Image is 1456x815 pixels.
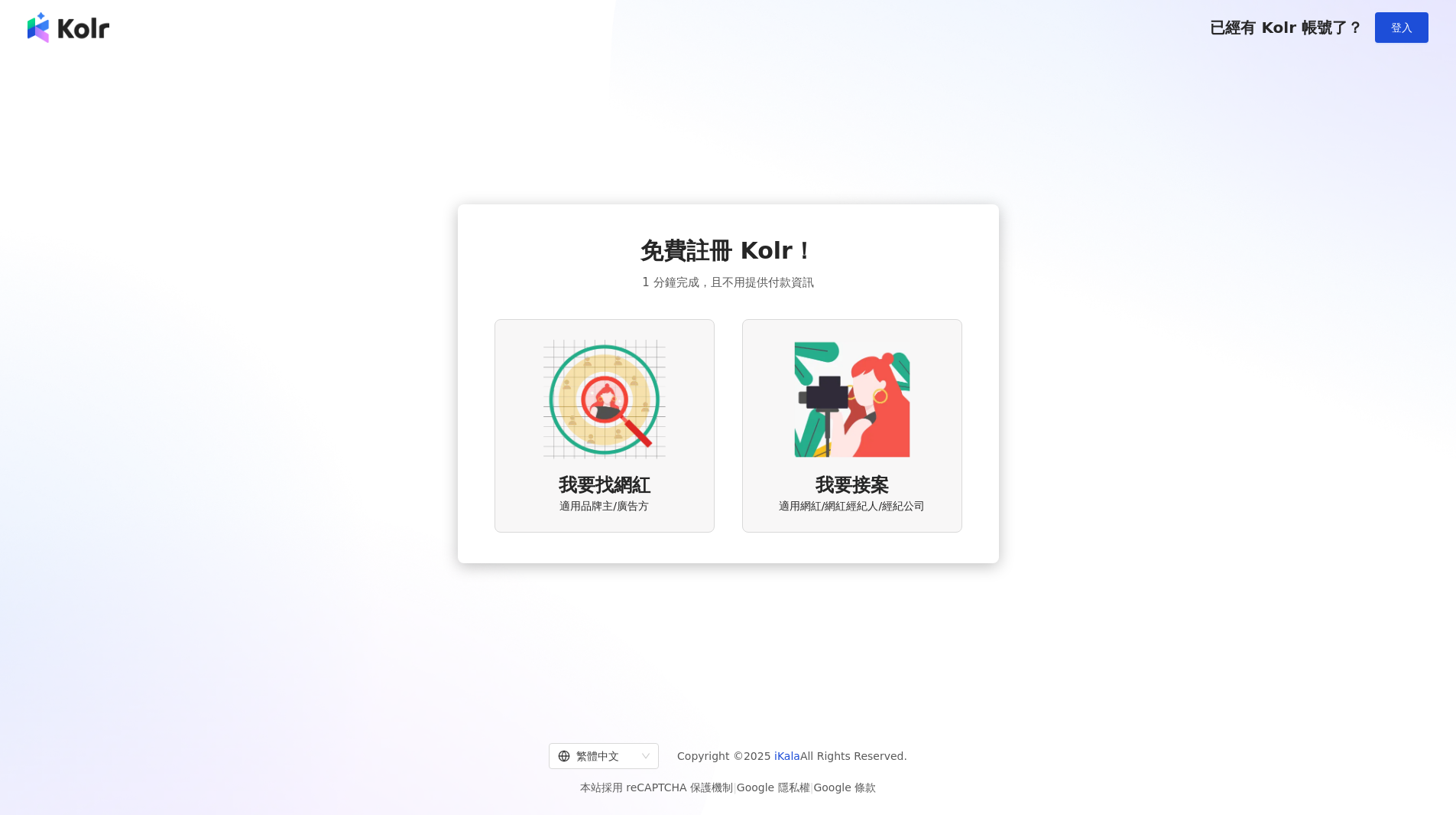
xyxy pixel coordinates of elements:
span: 我要找網紅 [559,473,650,499]
img: AD identity option [543,338,666,461]
span: 1 分鐘完成，且不用提供付款資訊 [642,273,813,292]
a: iKala [774,750,800,762]
span: 適用網紅/網紅經紀人/經紀公司 [779,499,925,514]
a: Google 隱私權 [737,781,810,794]
div: 繁體中文 [558,744,636,768]
button: 登入 [1375,12,1428,43]
span: | [733,781,737,794]
img: KOL identity option [791,338,913,461]
span: 適用品牌主/廣告方 [559,499,649,514]
span: 我要接案 [816,473,889,499]
span: | [810,781,814,794]
span: Copyright © 2025 All Rights Reserved. [677,747,907,765]
span: 免費註冊 Kolr！ [640,235,816,267]
span: 已經有 Kolr 帳號了？ [1210,18,1363,37]
img: logo [28,12,109,43]
span: 本站採用 reCAPTCHA 保護機制 [580,778,876,797]
span: 登入 [1391,21,1412,34]
a: Google 條款 [813,781,876,794]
